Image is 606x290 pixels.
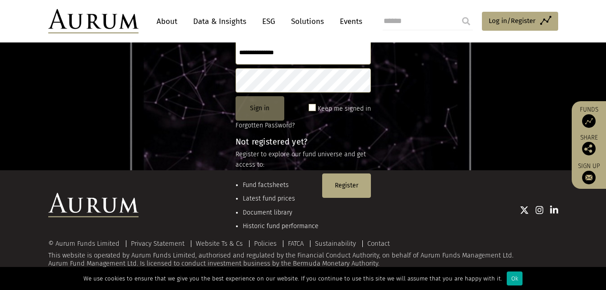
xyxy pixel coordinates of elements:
[48,193,139,217] img: Aurum Logo
[131,239,185,248] a: Privacy Statement
[196,239,243,248] a: Website Ts & Cs
[315,239,356,248] a: Sustainability
[507,271,523,285] div: Ok
[48,9,139,33] img: Aurum
[489,15,536,26] span: Log in/Register
[236,96,284,121] button: Sign in
[520,206,529,215] img: Twitter icon
[236,138,371,146] h4: Not registered yet?
[152,13,182,30] a: About
[48,240,124,247] div: © Aurum Funds Limited
[236,150,371,170] p: Register to explore our fund universe and get access to:
[322,173,371,198] button: Register
[189,13,251,30] a: Data & Insights
[318,103,371,114] label: Keep me signed in
[576,106,601,128] a: Funds
[335,13,362,30] a: Events
[582,171,596,184] img: Sign up to our newsletter
[243,180,319,190] li: Fund factsheets
[236,122,295,129] a: Forgotten Password?
[48,240,558,267] div: This website is operated by Aurum Funds Limited, authorised and regulated by the Financial Conduc...
[287,13,328,30] a: Solutions
[482,12,558,31] a: Log in/Register
[288,239,304,248] a: FATCA
[550,206,558,215] img: Linkedin icon
[457,12,475,30] input: Submit
[254,239,277,248] a: Policies
[582,142,596,155] img: Share this post
[258,13,280,30] a: ESG
[576,135,601,155] div: Share
[367,239,390,248] a: Contact
[536,206,544,215] img: Instagram icon
[576,162,601,184] a: Sign up
[582,114,596,128] img: Access Funds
